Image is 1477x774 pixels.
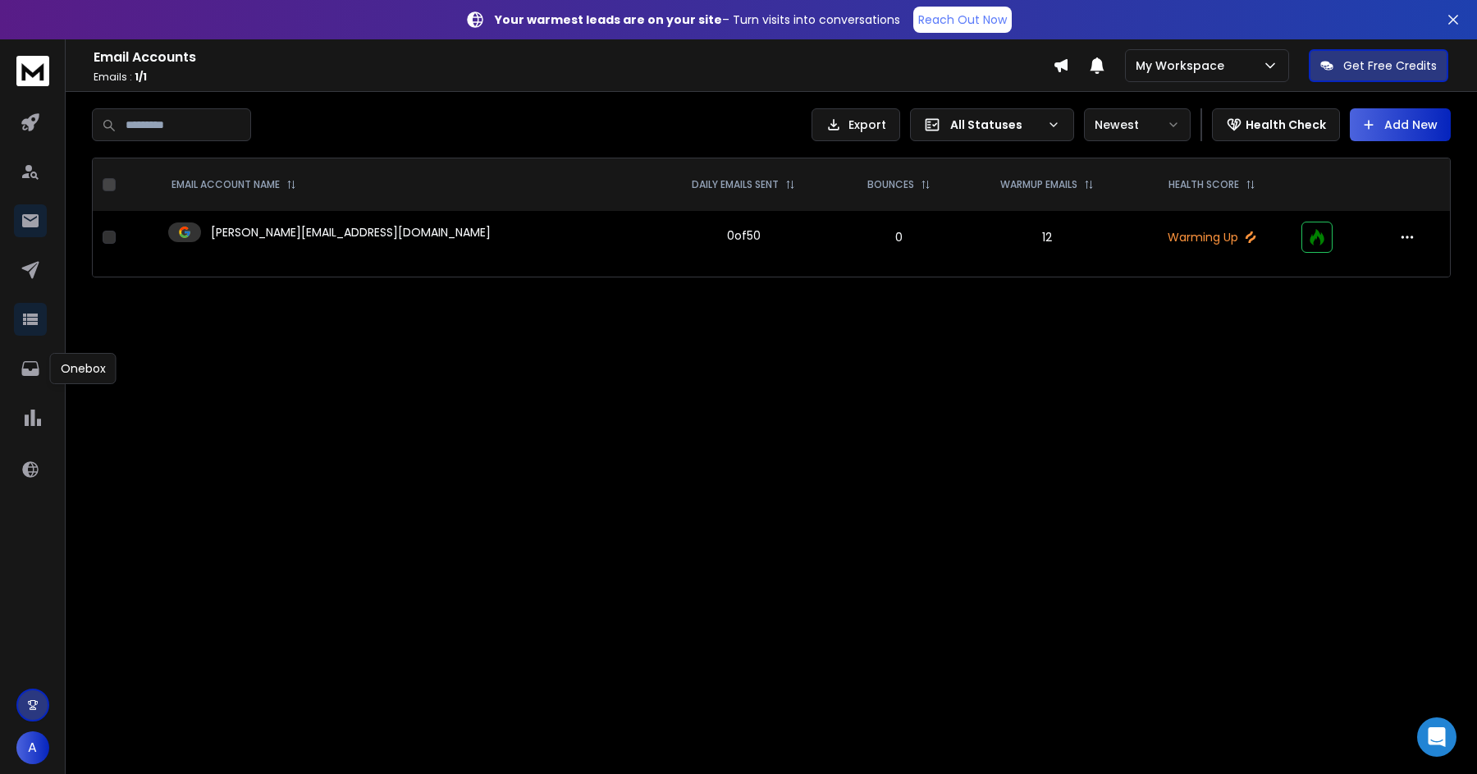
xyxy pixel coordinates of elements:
button: Get Free Credits [1309,49,1448,82]
h1: Email Accounts [94,48,1053,67]
p: HEALTH SCORE [1168,178,1239,191]
div: Open Intercom Messenger [1417,717,1456,757]
div: 0 of 50 [727,227,761,244]
p: 0 [845,229,952,245]
p: – Turn visits into conversations [495,11,900,28]
p: Reach Out Now [918,11,1007,28]
button: A [16,731,49,764]
p: WARMUP EMAILS [1000,178,1077,191]
p: Get Free Credits [1343,57,1437,74]
button: Export [812,108,900,141]
p: My Workspace [1136,57,1231,74]
span: 1 / 1 [135,70,147,84]
img: logo [16,56,49,86]
p: All Statuses [950,117,1040,133]
p: Health Check [1246,117,1326,133]
p: BOUNCES [867,178,914,191]
div: Onebox [50,353,117,384]
p: Emails : [94,71,1053,84]
td: 12 [962,211,1132,263]
p: [PERSON_NAME][EMAIL_ADDRESS][DOMAIN_NAME] [211,224,491,240]
div: EMAIL ACCOUNT NAME [171,178,296,191]
p: DAILY EMAILS SENT [692,178,779,191]
button: Add New [1350,108,1451,141]
a: Reach Out Now [913,7,1012,33]
button: Newest [1084,108,1191,141]
button: Health Check [1212,108,1340,141]
p: Warming Up [1141,229,1282,245]
strong: Your warmest leads are on your site [495,11,722,28]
